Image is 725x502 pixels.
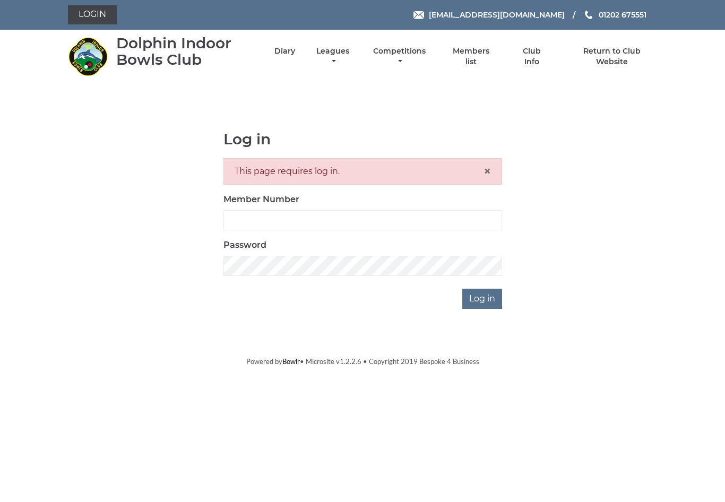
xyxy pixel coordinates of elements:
[514,46,549,67] a: Club Info
[223,239,266,252] label: Password
[462,289,502,309] input: Log in
[68,5,117,24] a: Login
[567,46,657,67] a: Return to Club Website
[413,11,424,19] img: Email
[282,357,300,366] a: Bowlr
[585,11,592,19] img: Phone us
[314,46,352,67] a: Leagues
[223,193,299,206] label: Member Number
[116,35,256,68] div: Dolphin Indoor Bowls Club
[68,37,108,76] img: Dolphin Indoor Bowls Club
[583,9,646,21] a: Phone us 01202 675551
[599,10,646,20] span: 01202 675551
[223,158,502,185] div: This page requires log in.
[484,165,491,178] button: Close
[447,46,496,67] a: Members list
[246,357,479,366] span: Powered by • Microsite v1.2.2.6 • Copyright 2019 Bespoke 4 Business
[429,10,565,20] span: [EMAIL_ADDRESS][DOMAIN_NAME]
[274,46,295,56] a: Diary
[484,163,491,179] span: ×
[370,46,428,67] a: Competitions
[413,9,565,21] a: Email [EMAIL_ADDRESS][DOMAIN_NAME]
[223,131,502,148] h1: Log in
